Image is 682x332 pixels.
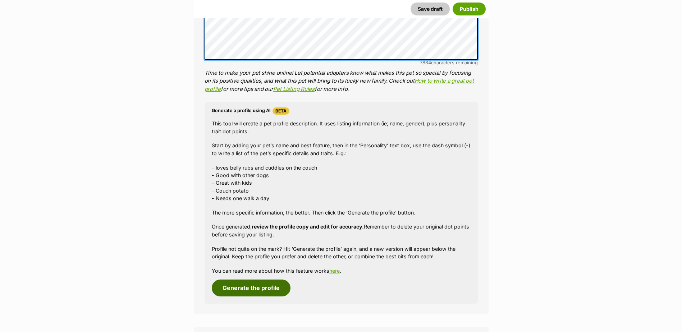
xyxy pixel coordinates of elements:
p: Start by adding your pet’s name and best feature, then in the ‘Personality’ text box, use the das... [212,142,471,157]
p: Profile not quite on the mark? Hit ‘Generate the profile’ again, and a new version will appear be... [212,245,471,260]
button: Publish [453,3,486,15]
p: Once generated, Remember to delete your original dot points before saving your listing. [212,223,471,238]
p: The more specific information, the better. Then click the ‘Generate the profile’ button. [212,209,471,216]
span: 7884 [420,60,431,65]
div: characters remaining [205,60,478,65]
h4: Generate a profile using AI [212,107,471,115]
p: Time to make your pet shine online! Let potential adopters know what makes this pet so special by... [205,69,478,93]
a: How to write a great pet profile [205,77,474,92]
a: here [329,268,340,274]
button: Save draft [411,3,450,15]
strong: review the profile copy and edit for accuracy. [252,223,364,230]
p: This tool will create a pet profile description. It uses listing information (ie; name, gender), ... [212,120,471,135]
button: Generate the profile [212,280,290,296]
span: Beta [273,107,289,115]
p: You can read more about how this feature works . [212,267,471,275]
a: Pet Listing Rules [273,86,315,92]
p: - loves belly rubs and cuddles on the couch - Good with other dogs - Great with kids - Couch pota... [212,164,471,202]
